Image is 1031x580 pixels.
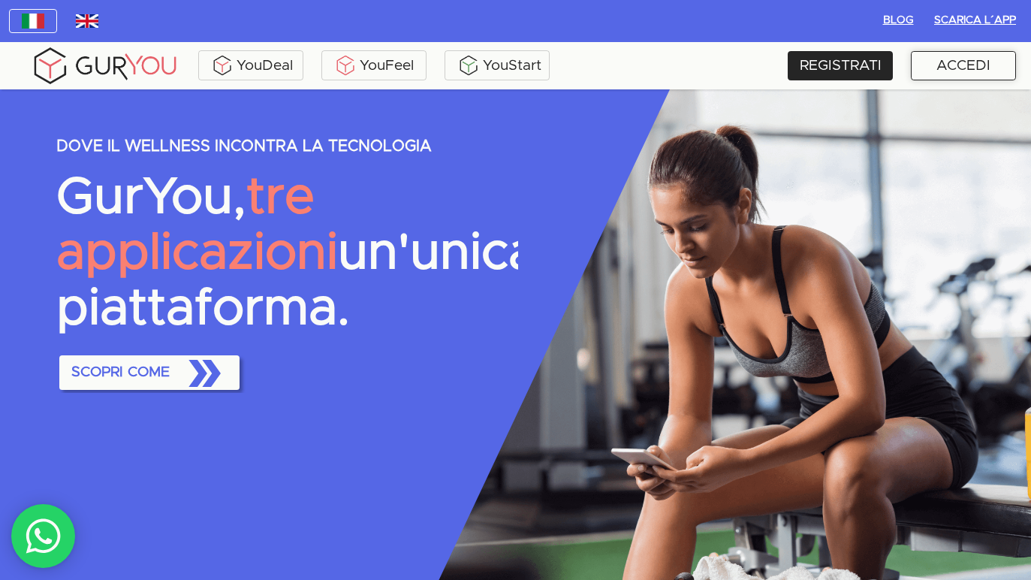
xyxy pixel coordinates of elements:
div: YouDeal [202,54,300,77]
img: ALVAdSatItgsAAAAAElFTkSuQmCC [211,54,234,77]
img: wDv7cRK3VHVvwAAACV0RVh0ZGF0ZTpjcmVhdGUAMjAxOC0wMy0yNVQwMToxNzoxMiswMDowMGv4vjwAAAAldEVYdGRhdGU6bW... [76,14,98,28]
div: Widget chat [761,406,1031,580]
button: SCOPRI COME [59,355,240,390]
p: GurYou, un'unica piattaforma. [56,171,518,337]
div: YouStart [448,54,546,77]
img: gyLogo01.5aaa2cff.png [30,45,180,86]
input: INVIA [82,279,143,307]
iframe: Chat Widget [761,406,1031,580]
a: YouStart [445,50,550,80]
button: BLOG [874,9,922,33]
img: italy.83948c3f.jpg [22,14,44,29]
button: Scarica l´App [928,9,1022,33]
span: SCOPRI COME [65,349,234,397]
a: YouDeal [198,50,303,80]
a: SCOPRI COME [56,352,243,393]
p: DOVE IL WELLNESS INCONTRA LA TECNOLOGIA [56,138,518,156]
a: ACCEDI [911,51,1016,80]
img: whatsAppIcon.04b8739f.svg [25,518,62,555]
div: YouFeel [325,54,423,77]
span: BLOG [880,11,916,30]
img: BxzlDwAAAAABJRU5ErkJggg== [457,54,480,77]
img: KDuXBJLpDstiOJIlCPq11sr8c6VfEN1ke5YIAoPlCPqmrDPlQeIQgHlNqkP7FCiAKJQRHlC7RCaiHTHAlEEQLmFuo+mIt2xQB... [334,54,357,77]
a: YouFeel [321,50,427,80]
a: REGISTRATI [788,51,893,80]
span: Scarica l´App [934,11,1016,30]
